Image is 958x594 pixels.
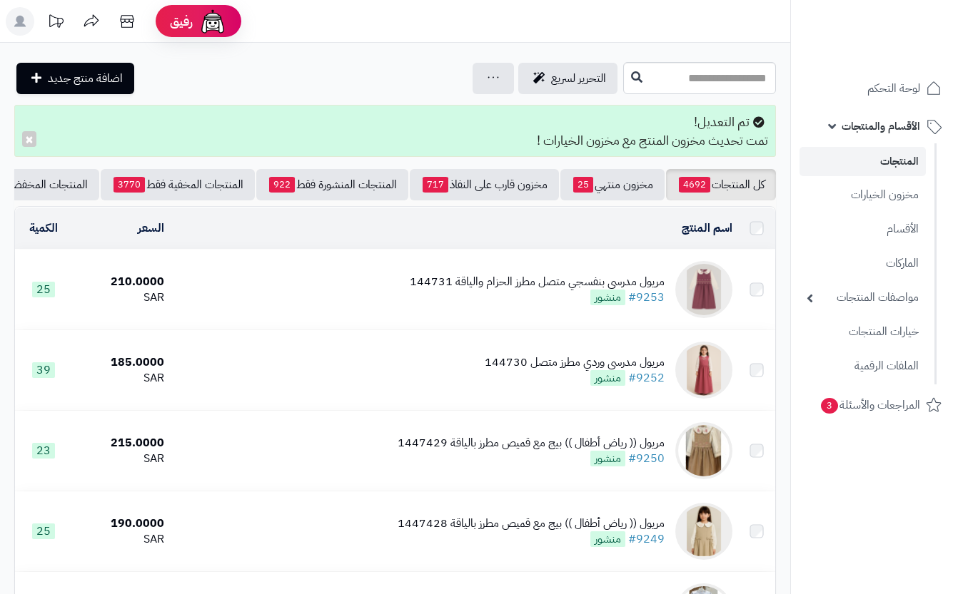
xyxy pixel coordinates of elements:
a: مخزون منتهي25 [560,169,665,200]
span: 25 [573,177,593,193]
button: × [22,131,36,147]
a: المراجعات والأسئلة3 [800,388,949,422]
img: مريول مدرسي وردي مطرز متصل 144730 [675,342,732,399]
a: كل المنتجات4692 [666,169,776,200]
img: ai-face.png [198,7,227,36]
a: #9253 [628,289,665,306]
img: مريول مدرسي بنفسجي متصل مطرز الحزام والياقة 144731 [675,261,732,318]
a: الكمية [29,220,58,237]
span: 25 [32,282,55,297]
a: لوحة التحكم [800,71,949,106]
span: الأقسام والمنتجات [842,116,920,136]
div: SAR [77,451,164,467]
div: مريول مدرسي بنفسجي متصل مطرز الحزام والياقة 144731 [410,274,665,290]
a: الأقسام [800,214,926,245]
div: مريول (( رياض أطفال )) بيج مع قميص مطرز بالياقة 1447429 [398,435,665,451]
a: #9249 [628,531,665,548]
span: منشور [590,451,625,466]
a: اضافة منتج جديد [16,63,134,94]
div: 215.0000 [77,435,164,451]
div: SAR [77,370,164,386]
div: مريول (( رياض أطفال )) بيج مع قميص مطرز بالياقة 1447428 [398,516,665,532]
div: 190.0000 [77,516,164,532]
span: منشور [590,531,625,547]
img: مريول (( رياض أطفال )) بيج مع قميص مطرز بالياقة 1447428 [675,503,732,560]
span: رفيق [170,13,193,30]
a: #9252 [628,369,665,386]
div: 185.0000 [77,354,164,371]
span: 4692 [679,177,710,193]
span: 25 [32,523,55,539]
span: 23 [32,443,55,459]
span: 39 [32,362,55,378]
a: السعر [138,220,164,237]
a: #9250 [628,450,665,467]
a: مخزون قارب على النفاذ717 [410,169,559,200]
div: SAR [77,290,164,306]
span: 3770 [114,177,145,193]
a: الملفات الرقمية [800,351,926,382]
a: مخزون الخيارات [800,180,926,210]
div: مريول مدرسي وردي مطرز متصل 144730 [485,354,665,371]
div: 210.0000 [77,274,164,290]
a: المنتجات المخفية فقط3770 [101,169,255,200]
span: 922 [269,177,295,193]
div: تم التعديل! تمت تحديث مخزون المنتج مع مخزون الخيارات ! [14,105,776,157]
a: المنتجات المنشورة فقط922 [256,169,408,200]
a: التحرير لسريع [518,63,617,94]
div: SAR [77,531,164,548]
a: خيارات المنتجات [800,317,926,347]
a: الماركات [800,248,926,279]
span: منشور [590,290,625,305]
span: المراجعات والأسئلة [820,395,920,415]
span: لوحة التحكم [867,78,920,98]
a: المنتجات [800,147,926,176]
span: 3 [820,398,838,414]
img: logo-2.png [861,29,944,58]
span: اضافة منتج جديد [48,70,123,87]
a: تحديثات المنصة [38,7,74,39]
span: 717 [423,177,448,193]
a: مواصفات المنتجات [800,282,926,313]
span: التحرير لسريع [551,70,606,87]
span: منشور [590,370,625,386]
a: اسم المنتج [682,220,732,237]
img: مريول (( رياض أطفال )) بيج مع قميص مطرز بالياقة 1447429 [675,422,732,479]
